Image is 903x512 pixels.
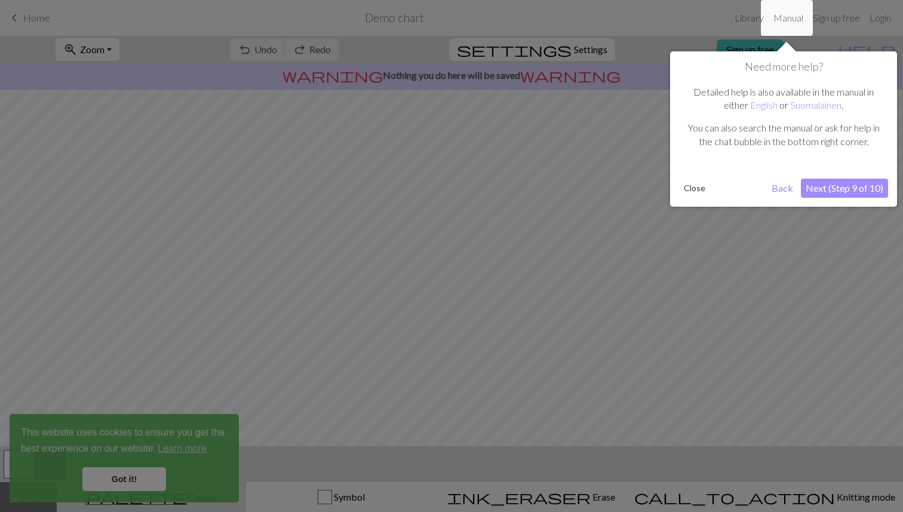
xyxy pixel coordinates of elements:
button: Next (Step 9 of 10) [801,179,888,198]
a: English [750,99,778,111]
button: Back [767,179,798,198]
a: Suomalainen [790,99,841,111]
h1: Need more help? [679,60,888,73]
p: Detailed help is also available in the manual in either or . [685,85,882,112]
p: You can also search the manual or ask for help in the chat bubble in the bottom right corner. [685,121,882,148]
button: Close [679,179,710,197]
div: Need more help? [670,51,897,207]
